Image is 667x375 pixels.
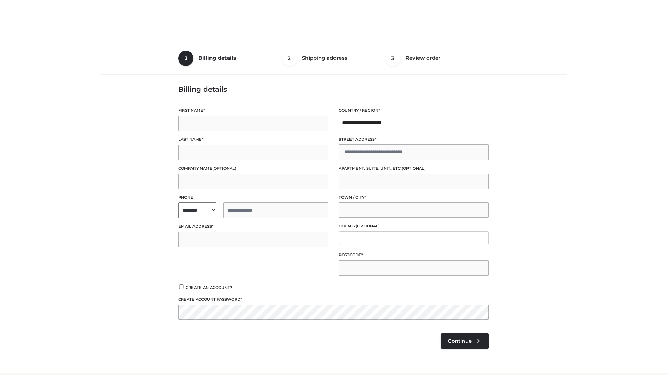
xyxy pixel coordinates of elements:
span: 2 [282,51,297,66]
h3: Billing details [178,85,489,93]
span: Continue [448,338,472,344]
label: Create account password [178,296,489,303]
label: Postcode [339,252,489,258]
label: County [339,223,489,230]
label: Company name [178,165,328,172]
span: (optional) [212,166,236,171]
span: (optional) [402,166,426,171]
label: Apartment, suite, unit, etc. [339,165,489,172]
span: Shipping address [302,55,347,61]
span: (optional) [356,224,380,228]
label: Email address [178,223,328,230]
input: Create an account? [178,284,184,289]
span: Billing details [198,55,236,61]
label: Country / Region [339,107,489,114]
span: 1 [178,51,193,66]
label: First name [178,107,328,114]
span: 3 [385,51,401,66]
label: Phone [178,194,328,201]
span: Review order [405,55,440,61]
span: Create an account? [186,285,232,290]
a: Continue [441,333,489,349]
label: Last name [178,136,328,143]
label: Street address [339,136,489,143]
label: Town / City [339,194,489,201]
